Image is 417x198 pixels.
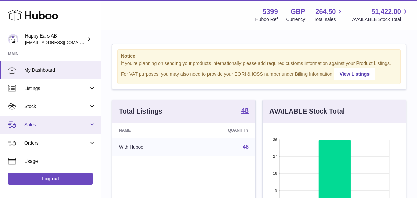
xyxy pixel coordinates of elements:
[286,16,306,23] div: Currency
[255,16,278,23] div: Huboo Ref
[352,7,409,23] a: 51,422.00 AVAILABLE Stock Total
[24,140,89,146] span: Orders
[24,67,96,73] span: My Dashboard
[263,7,278,16] strong: 5399
[121,60,397,80] div: If you're planning on sending your products internationally please add required customs informati...
[269,107,345,116] h3: AVAILABLE Stock Total
[188,123,255,138] th: Quantity
[334,68,375,80] a: View Listings
[119,107,162,116] h3: Total Listings
[8,173,93,185] a: Log out
[24,158,96,165] span: Usage
[112,123,188,138] th: Name
[241,107,249,115] a: 48
[291,7,305,16] strong: GBP
[112,138,188,156] td: With Huboo
[273,171,277,175] text: 18
[243,144,249,150] a: 48
[25,33,86,46] div: Happy Ears AB
[24,85,89,92] span: Listings
[314,7,344,23] a: 264.50 Total sales
[314,16,344,23] span: Total sales
[352,16,409,23] span: AVAILABLE Stock Total
[24,122,89,128] span: Sales
[8,34,18,44] img: 3pl@happyearsearplugs.com
[121,53,397,59] strong: Notice
[273,138,277,142] text: 36
[24,103,89,110] span: Stock
[371,7,401,16] span: 51,422.00
[273,154,277,158] text: 27
[275,188,277,192] text: 9
[241,107,249,114] strong: 48
[315,7,336,16] span: 264.50
[25,40,99,45] span: [EMAIL_ADDRESS][DOMAIN_NAME]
